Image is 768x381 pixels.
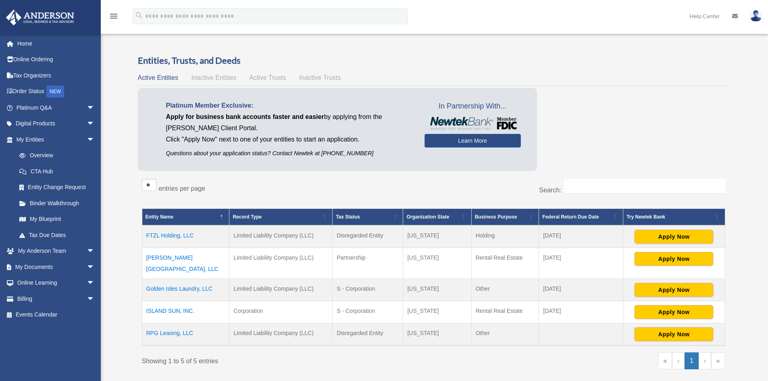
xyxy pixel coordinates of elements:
[6,52,107,68] a: Online Ordering
[711,352,725,369] a: Last
[699,352,711,369] a: Next
[6,275,107,291] a: Online Learningarrow_drop_down
[6,116,107,132] a: Digital Productsarrow_drop_down
[750,10,762,22] img: User Pic
[471,225,539,248] td: Holding
[191,74,236,81] span: Inactive Entities
[471,248,539,279] td: Rental Real Estate
[403,323,471,346] td: [US_STATE]
[142,301,229,323] td: ISLAND SUN, INC.
[539,279,623,301] td: [DATE]
[142,248,229,279] td: [PERSON_NAME][GEOGRAPHIC_DATA], LLC
[6,243,107,259] a: My Anderson Teamarrow_drop_down
[539,248,623,279] td: [DATE]
[87,100,103,116] span: arrow_drop_down
[672,352,685,369] a: Previous
[6,35,107,52] a: Home
[109,14,119,21] a: menu
[229,301,333,323] td: Corporation
[403,279,471,301] td: [US_STATE]
[142,352,428,367] div: Showing 1 to 5 of 5 entries
[87,259,103,275] span: arrow_drop_down
[229,209,333,226] th: Record Type: Activate to sort
[11,211,103,227] a: My Blueprint
[333,225,403,248] td: Disregarded Entity
[425,100,521,113] span: In Partnership With...
[471,323,539,346] td: Other
[6,83,107,100] a: Order StatusNEW
[146,214,173,220] span: Entity Name
[138,74,178,81] span: Active Entities
[635,327,713,341] button: Apply Now
[229,279,333,301] td: Limited Liability Company (LLC)
[6,259,107,275] a: My Documentsarrow_drop_down
[6,67,107,83] a: Tax Organizers
[333,209,403,226] th: Tax Status: Activate to sort
[233,214,262,220] span: Record Type
[299,74,341,81] span: Inactive Trusts
[635,230,713,244] button: Apply Now
[539,209,623,226] th: Federal Return Due Date: Activate to sort
[166,113,324,120] span: Apply for business bank accounts faster and easier
[406,214,449,220] span: Organization State
[11,148,99,164] a: Overview
[142,279,229,301] td: Golden Isles Laundry, LLC
[333,323,403,346] td: Disregarded Entity
[166,134,412,145] p: Click "Apply Now" next to one of your entities to start an application.
[87,291,103,307] span: arrow_drop_down
[142,225,229,248] td: FTZL Holding, LLC
[166,100,412,111] p: Platinum Member Exclusive:
[403,225,471,248] td: [US_STATE]
[539,187,561,194] label: Search:
[11,179,103,196] a: Entity Change Request
[475,214,517,220] span: Business Purpose
[626,212,712,222] div: Try Newtek Bank
[11,163,103,179] a: CTA Hub
[539,301,623,323] td: [DATE]
[542,214,599,220] span: Federal Return Due Date
[403,209,471,226] th: Organization State: Activate to sort
[87,131,103,148] span: arrow_drop_down
[635,252,713,266] button: Apply Now
[539,225,623,248] td: [DATE]
[229,323,333,346] td: Limited Liability Company (LLC)
[685,352,699,369] a: 1
[336,214,360,220] span: Tax Status
[142,209,229,226] th: Entity Name: Activate to invert sorting
[635,305,713,319] button: Apply Now
[87,275,103,291] span: arrow_drop_down
[403,301,471,323] td: [US_STATE]
[6,100,107,116] a: Platinum Q&Aarrow_drop_down
[333,248,403,279] td: Partnership
[6,131,103,148] a: My Entitiesarrow_drop_down
[11,195,103,211] a: Binder Walkthrough
[6,291,107,307] a: Billingarrow_drop_down
[138,54,729,67] h3: Entities, Trusts, and Deeds
[159,185,206,192] label: entries per page
[166,148,412,158] p: Questions about your application status? Contact Newtek at [PHONE_NUMBER]
[46,85,64,98] div: NEW
[658,352,672,369] a: First
[135,11,144,20] i: search
[11,227,103,243] a: Tax Due Dates
[333,279,403,301] td: S - Corporation
[229,225,333,248] td: Limited Liability Company (LLC)
[471,279,539,301] td: Other
[403,248,471,279] td: [US_STATE]
[471,209,539,226] th: Business Purpose: Activate to sort
[166,111,412,134] p: by applying from the [PERSON_NAME] Client Portal.
[249,74,286,81] span: Active Trusts
[6,307,107,323] a: Events Calendar
[429,117,517,130] img: NewtekBankLogoSM.png
[229,248,333,279] td: Limited Liability Company (LLC)
[87,116,103,132] span: arrow_drop_down
[425,134,521,148] a: Learn More
[623,209,725,226] th: Try Newtek Bank : Activate to sort
[4,10,77,25] img: Anderson Advisors Platinum Portal
[142,323,229,346] td: RPG Leasing, LLC
[333,301,403,323] td: S - Corporation
[471,301,539,323] td: Rental Real Estate
[635,283,713,297] button: Apply Now
[109,11,119,21] i: menu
